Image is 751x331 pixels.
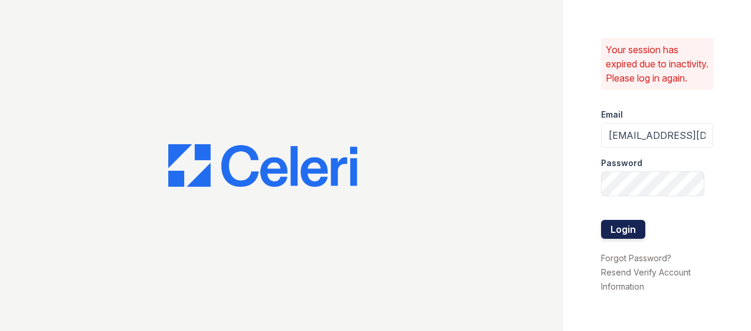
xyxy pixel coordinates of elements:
[601,267,691,291] a: Resend Verify Account Information
[606,43,708,85] p: Your session has expired due to inactivity. Please log in again.
[168,144,357,187] img: CE_Logo_Blue-a8612792a0a2168367f1c8372b55b34899dd931a85d93a1a3d3e32e68fde9ad4.png
[601,109,623,121] label: Email
[601,220,645,239] button: Login
[601,157,642,169] label: Password
[601,253,671,263] a: Forgot Password?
